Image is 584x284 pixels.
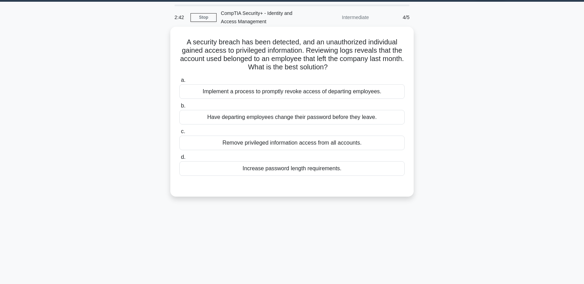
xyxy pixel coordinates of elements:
div: Remove privileged information access from all accounts. [179,136,405,150]
div: Increase password length requirements. [179,161,405,176]
span: c. [181,128,185,134]
span: a. [181,77,185,83]
div: Have departing employees change their password before they leave. [179,110,405,124]
div: CompTIA Security+ - Identity and Access Management [217,6,312,28]
div: 2:42 [170,10,190,24]
span: b. [181,103,185,109]
a: Stop [190,13,217,22]
div: Implement a process to promptly revoke access of departing employees. [179,84,405,99]
div: Intermediate [312,10,373,24]
span: d. [181,154,185,160]
div: 4/5 [373,10,414,24]
h5: A security breach has been detected, and an unauthorized individual gained access to privileged i... [179,38,405,72]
